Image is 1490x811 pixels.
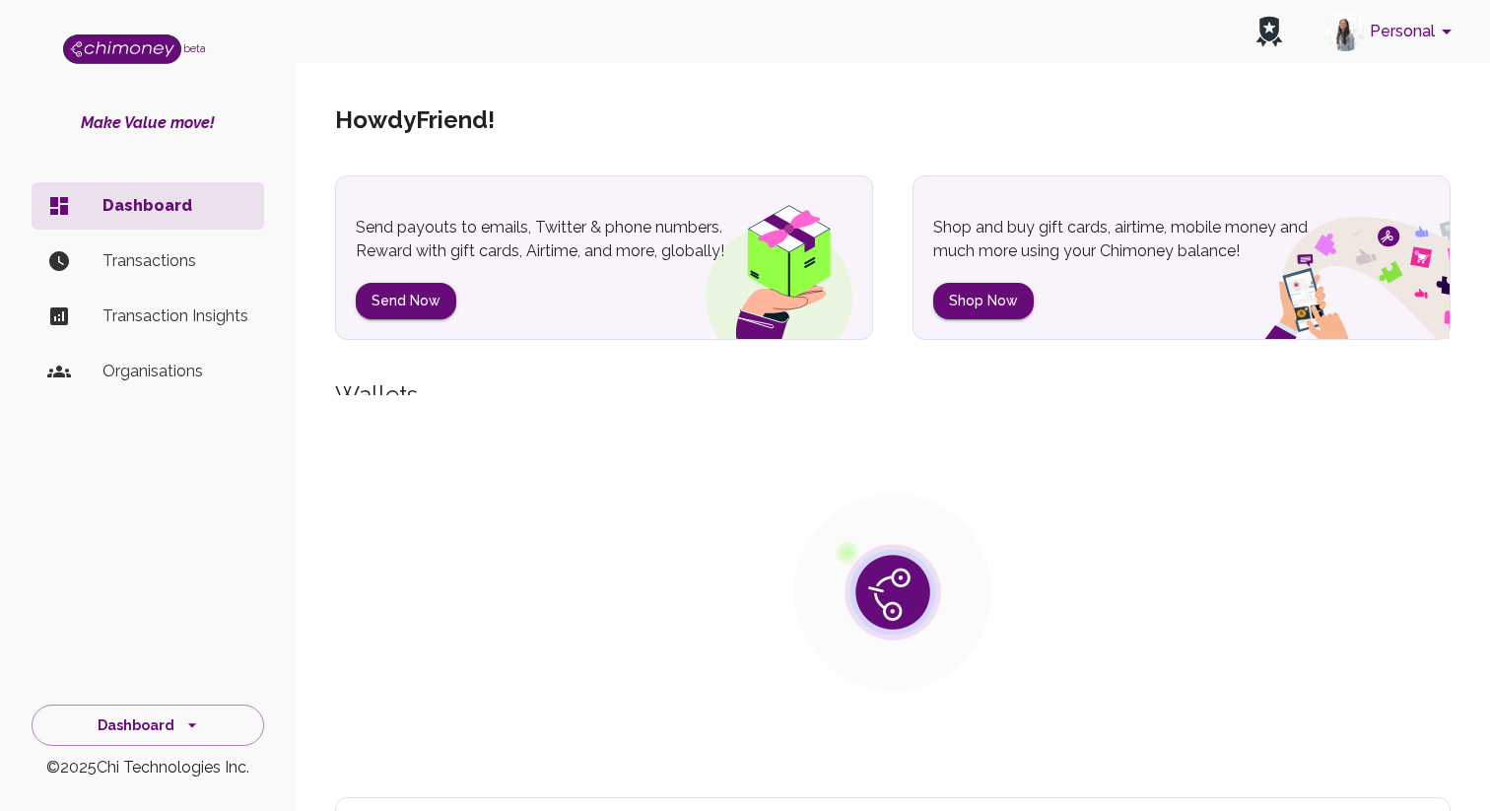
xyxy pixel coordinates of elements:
[102,360,248,383] p: Organisations
[670,191,872,339] img: gift box
[102,194,248,218] p: Dashboard
[32,705,264,747] button: Dashboard
[356,283,456,319] button: Send Now
[933,216,1347,263] p: Shop and buy gift cards, airtime, mobile money and much more using your Chimoney balance!
[1325,12,1365,51] img: avatar
[794,494,991,691] img: public
[335,104,495,136] h5: Howdy Friend !
[63,34,181,64] img: Logo
[356,216,770,263] p: Send payouts to emails, Twitter & phone numbers. Reward with gift cards, Airtime, and more, globa...
[102,304,248,328] p: Transaction Insights
[335,379,1451,411] h5: Wallets
[183,42,206,54] span: beta
[1213,195,1450,339] img: social spend
[102,249,248,273] p: Transactions
[933,283,1034,319] button: Shop Now
[1318,6,1466,57] button: account of current user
